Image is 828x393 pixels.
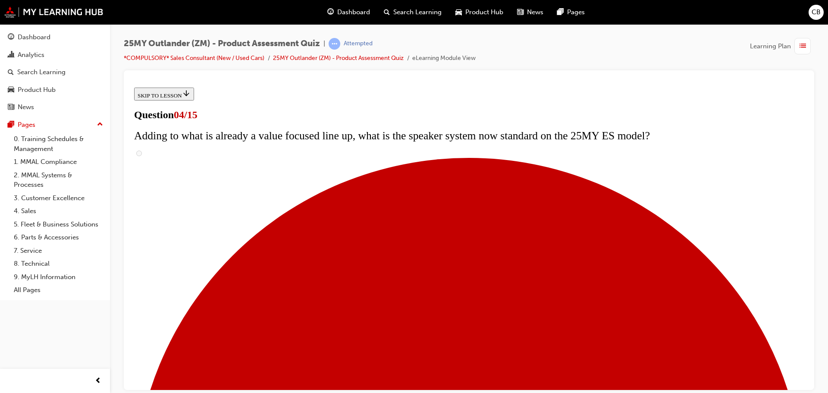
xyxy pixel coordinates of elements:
[3,28,107,117] button: DashboardAnalyticsSearch LearningProduct HubNews
[10,132,107,155] a: 0. Training Schedules & Management
[320,3,377,21] a: guage-iconDashboard
[95,376,101,387] span: prev-icon
[3,3,63,16] button: SKIP TO LESSON
[327,7,334,18] span: guage-icon
[10,231,107,244] a: 6. Parts & Accessories
[273,54,404,62] a: 25MY Outlander (ZM) - Product Assessment Quiz
[517,7,524,18] span: news-icon
[510,3,550,21] a: news-iconNews
[750,38,814,54] button: Learning Plan
[4,6,103,18] img: mmal
[10,270,107,284] a: 9. MyLH Information
[550,3,592,21] a: pages-iconPages
[557,7,564,18] span: pages-icon
[8,69,14,76] span: search-icon
[10,218,107,231] a: 5. Fleet & Business Solutions
[3,99,107,115] a: News
[3,82,107,98] a: Product Hub
[10,204,107,218] a: 4. Sales
[8,86,14,94] span: car-icon
[18,50,44,60] div: Analytics
[567,7,585,17] span: Pages
[465,7,503,17] span: Product Hub
[527,7,543,17] span: News
[323,39,325,49] span: |
[97,119,103,130] span: up-icon
[809,5,824,20] button: CB
[3,117,107,133] button: Pages
[455,7,462,18] span: car-icon
[393,7,442,17] span: Search Learning
[18,32,50,42] div: Dashboard
[7,8,60,15] span: SKIP TO LESSON
[344,40,373,48] div: Attempted
[10,283,107,297] a: All Pages
[8,104,14,111] span: news-icon
[18,85,56,95] div: Product Hub
[18,120,35,130] div: Pages
[8,121,14,129] span: pages-icon
[17,67,66,77] div: Search Learning
[8,51,14,59] span: chart-icon
[124,39,320,49] span: 25MY Outlander (ZM) - Product Assessment Quiz
[812,7,821,17] span: CB
[337,7,370,17] span: Dashboard
[750,41,791,51] span: Learning Plan
[3,64,107,80] a: Search Learning
[10,155,107,169] a: 1. MMAL Compliance
[412,53,476,63] li: eLearning Module View
[8,34,14,41] span: guage-icon
[448,3,510,21] a: car-iconProduct Hub
[18,102,34,112] div: News
[3,47,107,63] a: Analytics
[10,169,107,192] a: 2. MMAL Systems & Processes
[10,257,107,270] a: 8. Technical
[10,192,107,205] a: 3. Customer Excellence
[124,54,264,62] a: *COMPULSORY* Sales Consultant (New / Used Cars)
[384,7,390,18] span: search-icon
[377,3,448,21] a: search-iconSearch Learning
[10,244,107,258] a: 7. Service
[800,41,806,52] span: list-icon
[329,38,340,50] span: learningRecordVerb_ATTEMPT-icon
[3,29,107,45] a: Dashboard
